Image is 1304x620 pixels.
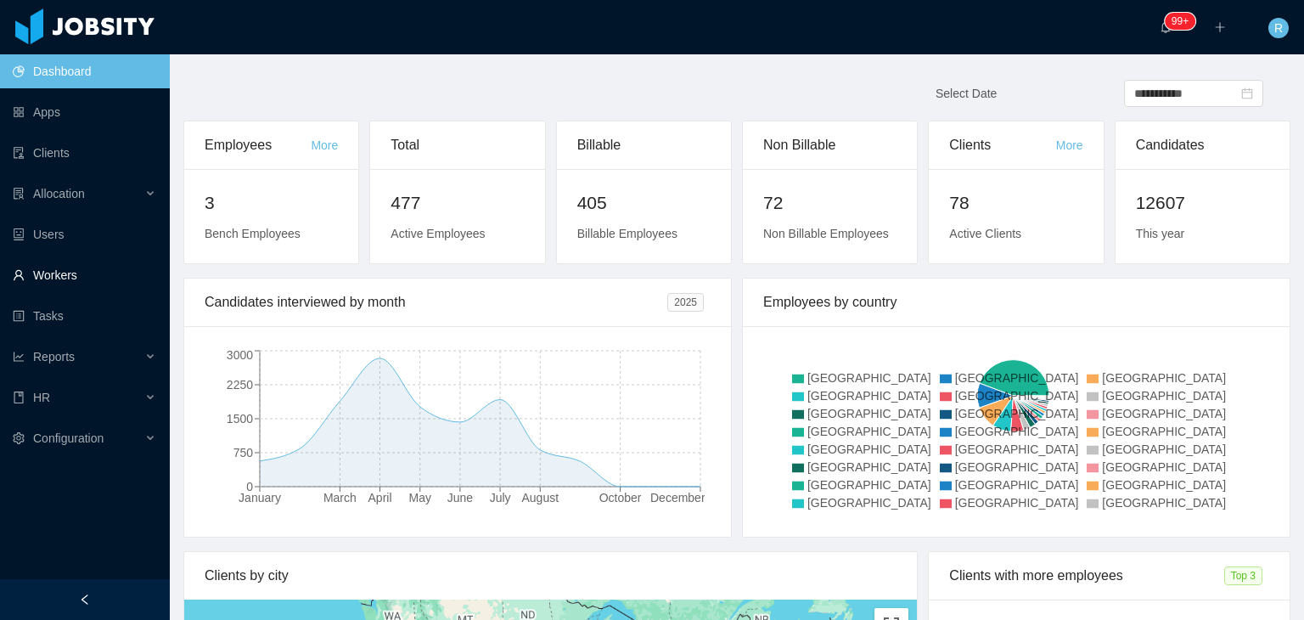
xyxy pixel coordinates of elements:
div: Candidates [1136,121,1269,169]
span: Non Billable Employees [763,227,889,240]
h2: 78 [949,189,1082,217]
tspan: March [323,491,357,504]
span: [GEOGRAPHIC_DATA] [955,460,1079,474]
tspan: January [239,491,281,504]
span: [GEOGRAPHIC_DATA] [807,496,931,510]
tspan: October [599,491,642,504]
span: [GEOGRAPHIC_DATA] [807,478,931,492]
h2: 477 [391,189,524,217]
a: icon: auditClients [13,136,156,170]
a: icon: appstoreApps [13,95,156,129]
tspan: 0 [246,480,253,493]
tspan: July [490,491,511,504]
h2: 72 [763,189,896,217]
tspan: April [368,491,392,504]
i: icon: calendar [1241,87,1253,99]
div: Clients by city [205,552,896,600]
span: [GEOGRAPHIC_DATA] [1102,478,1226,492]
i: icon: solution [13,188,25,200]
span: Select Date [936,87,997,100]
tspan: 750 [233,446,254,459]
span: Active Clients [949,227,1021,240]
span: [GEOGRAPHIC_DATA] [955,425,1079,438]
tspan: 1500 [227,412,253,426]
span: Reports [33,350,75,364]
div: Billable [577,121,711,169]
a: More [311,138,338,152]
a: icon: pie-chartDashboard [13,54,156,88]
span: [GEOGRAPHIC_DATA] [1102,460,1226,474]
span: Configuration [33,431,104,445]
span: [GEOGRAPHIC_DATA] [807,371,931,385]
span: [GEOGRAPHIC_DATA] [1102,496,1226,510]
span: [GEOGRAPHIC_DATA] [807,425,931,438]
span: 2025 [667,293,704,312]
tspan: December [650,491,705,504]
span: [GEOGRAPHIC_DATA] [955,389,1079,403]
i: icon: book [13,392,25,403]
span: [GEOGRAPHIC_DATA] [1102,407,1226,420]
span: Allocation [33,187,85,200]
h2: 405 [577,189,711,217]
span: [GEOGRAPHIC_DATA] [955,478,1079,492]
h2: 12607 [1136,189,1269,217]
tspan: May [409,491,431,504]
div: Non Billable [763,121,896,169]
a: icon: profileTasks [13,299,156,333]
tspan: June [447,491,474,504]
div: Employees by country [763,279,1269,326]
a: icon: userWorkers [13,258,156,292]
span: [GEOGRAPHIC_DATA] [955,442,1079,456]
div: Employees [205,121,311,169]
span: [GEOGRAPHIC_DATA] [807,407,931,420]
span: HR [33,391,50,404]
i: icon: line-chart [13,351,25,363]
i: icon: bell [1160,21,1172,33]
h2: 3 [205,189,338,217]
span: [GEOGRAPHIC_DATA] [807,389,931,403]
span: Top 3 [1224,566,1262,585]
span: [GEOGRAPHIC_DATA] [1102,442,1226,456]
span: Bench Employees [205,227,301,240]
tspan: 2250 [227,378,253,392]
a: icon: robotUsers [13,217,156,251]
span: R [1274,18,1283,38]
span: This year [1136,227,1185,240]
tspan: 3000 [227,348,253,362]
i: icon: setting [13,432,25,444]
span: [GEOGRAPHIC_DATA] [1102,425,1226,438]
sup: 242 [1165,13,1195,30]
span: [GEOGRAPHIC_DATA] [807,442,931,456]
tspan: August [521,491,559,504]
div: Candidates interviewed by month [205,279,667,326]
span: [GEOGRAPHIC_DATA] [1102,389,1226,403]
span: Active Employees [391,227,485,240]
div: Clients with more employees [949,552,1223,600]
span: [GEOGRAPHIC_DATA] [807,460,931,474]
div: Clients [949,121,1055,169]
i: icon: plus [1214,21,1226,33]
span: [GEOGRAPHIC_DATA] [955,407,1079,420]
span: [GEOGRAPHIC_DATA] [955,371,1079,385]
span: Billable Employees [577,227,677,240]
div: Total [391,121,524,169]
span: [GEOGRAPHIC_DATA] [955,496,1079,510]
a: More [1056,138,1083,152]
span: [GEOGRAPHIC_DATA] [1102,371,1226,385]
